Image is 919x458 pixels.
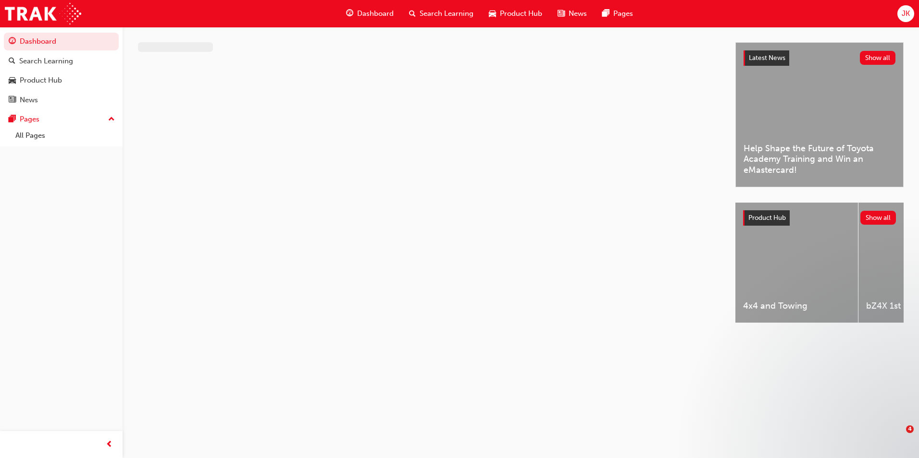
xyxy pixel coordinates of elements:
div: Pages [20,114,39,125]
a: All Pages [12,128,119,143]
a: guage-iconDashboard [338,4,401,24]
span: Dashboard [357,8,394,19]
span: news-icon [9,96,16,105]
span: guage-icon [9,37,16,46]
a: News [4,91,119,109]
span: 4 [906,425,914,433]
span: guage-icon [346,8,353,20]
button: Pages [4,110,119,128]
span: 4x4 and Towing [743,301,850,312]
span: prev-icon [106,439,113,451]
a: search-iconSearch Learning [401,4,481,24]
span: Product Hub [748,214,786,222]
a: Dashboard [4,33,119,50]
div: Product Hub [20,75,62,86]
span: News [569,8,587,19]
span: car-icon [9,76,16,85]
span: search-icon [409,8,416,20]
span: Help Shape the Future of Toyota Academy Training and Win an eMastercard! [744,143,895,176]
div: News [20,95,38,106]
button: DashboardSearch LearningProduct HubNews [4,31,119,110]
button: JK [897,5,914,22]
a: 4x4 and Towing [735,203,858,323]
span: Search Learning [420,8,473,19]
span: up-icon [108,113,115,126]
span: news-icon [558,8,565,20]
a: news-iconNews [550,4,595,24]
div: Search Learning [19,56,73,67]
span: pages-icon [9,115,16,124]
a: Latest NewsShow all [744,50,895,66]
span: Pages [613,8,633,19]
span: search-icon [9,57,15,66]
img: Trak [5,3,81,24]
span: JK [902,8,910,19]
span: car-icon [489,8,496,20]
span: pages-icon [602,8,609,20]
a: Latest NewsShow allHelp Shape the Future of Toyota Academy Training and Win an eMastercard! [735,42,904,187]
a: pages-iconPages [595,4,641,24]
a: Product HubShow all [743,210,896,226]
a: Product Hub [4,72,119,89]
span: Product Hub [500,8,542,19]
a: Search Learning [4,52,119,70]
button: Show all [860,211,896,225]
a: car-iconProduct Hub [481,4,550,24]
span: Latest News [749,54,785,62]
button: Show all [860,51,896,65]
iframe: Intercom live chat [886,425,909,448]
